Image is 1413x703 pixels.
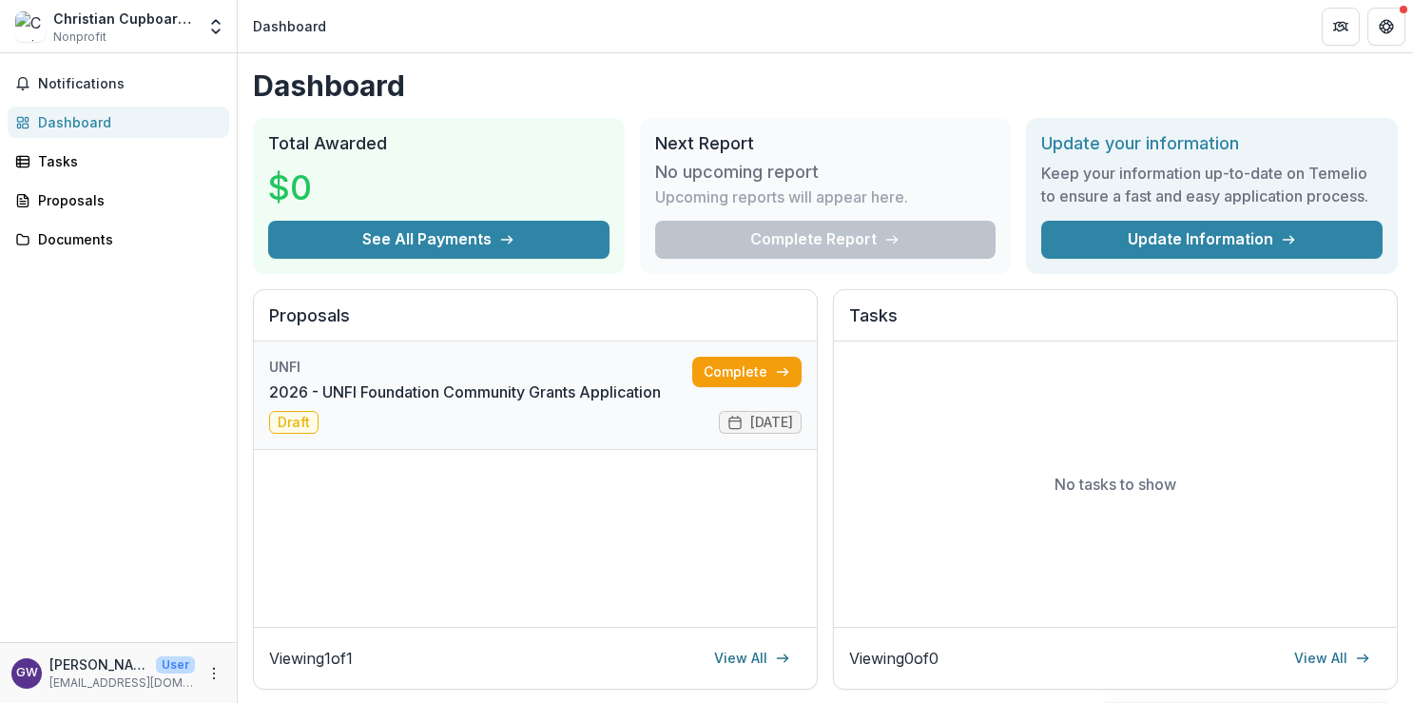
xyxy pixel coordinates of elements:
h3: No upcoming report [655,162,819,183]
p: Viewing 1 of 1 [269,647,353,670]
img: Christian Cupboard Emergency Food Shelf [15,11,46,42]
p: Upcoming reports will appear here. [655,186,908,208]
span: Nonprofit [53,29,106,46]
p: [EMAIL_ADDRESS][DOMAIN_NAME] [49,674,195,692]
div: Christian Cupboard Emergency Food Shelf [53,9,195,29]
button: Partners [1322,8,1360,46]
nav: breadcrumb [245,12,334,40]
button: Get Help [1367,8,1405,46]
a: Tasks [8,146,229,177]
h2: Total Awarded [268,133,610,154]
div: Documents [38,229,214,249]
h1: Dashboard [253,68,1398,103]
div: Dashboard [38,112,214,132]
p: Viewing 0 of 0 [849,647,939,670]
div: Proposals [38,190,214,210]
p: User [156,656,195,674]
a: Proposals [8,185,229,216]
a: View All [1283,643,1382,674]
button: Notifications [8,68,229,99]
a: Complete [692,357,802,387]
h2: Update your information [1041,133,1383,154]
p: No tasks to show [1055,473,1176,496]
button: More [203,662,225,685]
a: 2026 - UNFI Foundation Community Grants Application [269,381,661,403]
h2: Tasks [849,305,1382,342]
h2: Proposals [269,305,802,342]
div: Dashboard [253,16,326,36]
div: Tasks [38,151,214,171]
a: Dashboard [8,107,229,138]
button: Open entity switcher [203,8,229,46]
h2: Next Report [655,133,997,154]
a: Update Information [1041,221,1383,259]
span: Notifications [38,76,222,92]
h3: Keep your information up-to-date on Temelio to ensure a fast and easy application process. [1041,162,1383,207]
button: See All Payments [268,221,610,259]
p: [PERSON_NAME] [49,654,148,674]
div: Grace Weber [16,667,38,679]
a: Documents [8,224,229,255]
a: View All [703,643,802,674]
h3: $0 [268,162,411,213]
